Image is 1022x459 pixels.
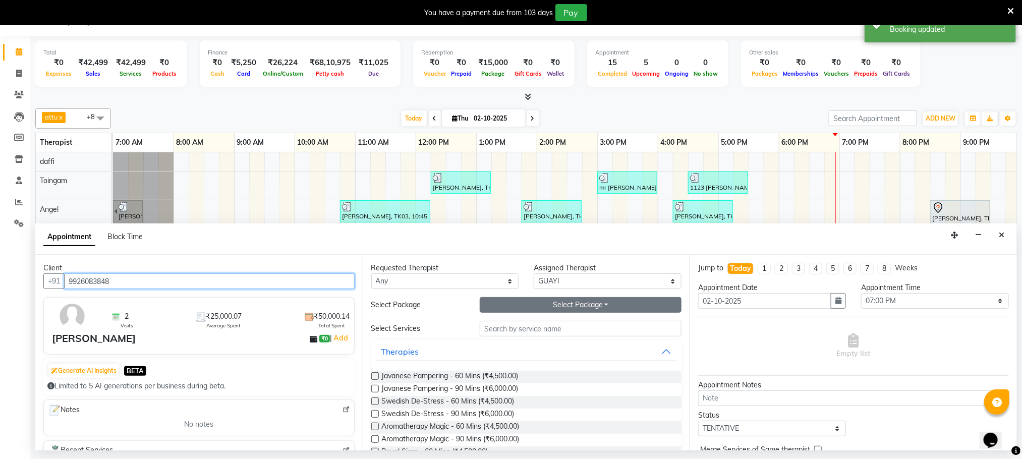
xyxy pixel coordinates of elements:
[52,331,136,346] div: [PERSON_NAME]
[150,57,179,69] div: ₹0
[480,321,682,336] input: Search by service name
[674,202,732,221] div: [PERSON_NAME], TK12, 04:15 PM-05:15 PM, Javanese Pampering - 60 Mins
[425,8,553,18] div: You have a payment due from 103 days
[698,293,831,309] input: yyyy-mm-dd
[43,273,65,289] button: +91
[47,381,351,391] div: Limited to 5 AI generations per business during beta.
[826,263,839,274] li: 5
[730,263,751,274] div: Today
[45,113,58,121] span: attu
[58,113,63,121] a: x
[595,70,630,77] span: Completed
[382,409,515,421] span: Swedish De-Stress - 90 Mins (₹6,000.00)
[260,57,306,69] div: ₹26,224
[821,70,851,77] span: Vouchers
[843,263,857,274] li: 6
[512,57,544,69] div: ₹0
[448,57,474,69] div: ₹0
[319,322,346,329] span: Total Spent
[719,135,751,150] a: 5:00 PM
[450,114,471,122] span: Thu
[851,57,880,69] div: ₹0
[923,111,958,126] button: ADD NEW
[555,4,587,21] button: Pay
[537,135,569,150] a: 2:00 PM
[931,202,989,223] div: [PERSON_NAME], TK13, 08:30 PM-09:30 PM, Swedish De-Stress - 60 Mins
[698,380,1009,390] div: Appointment Notes
[630,70,662,77] span: Upcoming
[295,135,331,150] a: 10:00 AM
[691,70,720,77] span: No show
[961,135,993,150] a: 9:00 PM
[314,311,350,322] span: ₹50,000.14
[260,70,306,77] span: Online/Custom
[689,173,747,192] div: 1123 [PERSON_NAME], TK11, 04:30 PM-05:30 PM, Herbal Hot Compress Massage - 60 Mins
[40,157,54,166] span: daffi
[107,232,143,241] span: Block Time
[381,346,419,358] div: Therapies
[382,446,488,459] span: Royal Siam - 60 Mins (₹4,500.00)
[319,335,330,343] span: ₹0
[662,70,691,77] span: Ongoing
[174,135,206,150] a: 8:00 AM
[332,332,350,344] a: Add
[749,70,780,77] span: Packages
[840,135,872,150] a: 7:00 PM
[698,410,846,421] div: Status
[775,263,788,274] li: 2
[356,135,392,150] a: 11:00 AM
[895,263,918,273] div: Weeks
[40,205,59,214] span: Angel
[861,282,1009,293] div: Appointment Time
[809,263,822,274] li: 4
[206,311,242,322] span: ₹25,000.07
[691,57,720,69] div: 0
[534,263,682,273] div: Assigned Therapist
[837,333,871,359] span: Empty list
[698,282,846,293] div: Appointment Date
[43,57,74,69] div: ₹0
[40,138,72,147] span: Therapist
[150,70,179,77] span: Products
[40,176,67,185] span: Toingam
[382,434,520,446] span: Aromatherapy Magic - 90 Mins (₹6,000.00)
[382,383,519,396] span: Javanese Pampering - 90 Mins (₹6,000.00)
[48,364,119,378] button: Generate AI Insights
[880,70,913,77] span: Gift Cards
[206,322,241,329] span: Average Spent
[598,135,630,150] a: 3:00 PM
[341,202,429,221] div: [PERSON_NAME], TK03, 10:45 AM-12:15 PM, Swedish De-Stress - 90 Mins
[330,332,350,344] span: |
[926,114,955,122] span: ADD NEW
[306,57,355,69] div: ₹68,10,975
[371,263,519,273] div: Requested Therapist
[208,57,227,69] div: ₹0
[544,57,566,69] div: ₹0
[64,273,355,289] input: Search by Name/Mobile/Email/Code
[227,57,260,69] div: ₹5,250
[364,300,472,310] div: Select Package
[125,311,129,322] span: 2
[544,70,566,77] span: Wallet
[630,57,662,69] div: 5
[662,57,691,69] div: 0
[235,70,253,77] span: Card
[595,57,630,69] div: 15
[471,111,522,126] input: 2025-10-02
[880,57,913,69] div: ₹0
[878,263,891,274] li: 8
[890,24,1008,35] div: Booking updated
[829,110,917,126] input: Search Appointment
[861,263,874,274] li: 7
[43,263,355,273] div: Client
[382,421,520,434] span: Aromatherapy Magic - 60 Mins (₹4,500.00)
[112,57,150,69] div: ₹42,499
[780,57,821,69] div: ₹0
[118,70,145,77] span: Services
[523,202,581,221] div: [PERSON_NAME], TK04, 01:45 PM-02:45 PM, Swedish De-Stress - 60 Mins
[43,70,74,77] span: Expenses
[43,228,95,246] span: Appointment
[477,135,508,150] a: 1:00 PM
[208,70,227,77] span: Cash
[658,135,690,150] a: 4:00 PM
